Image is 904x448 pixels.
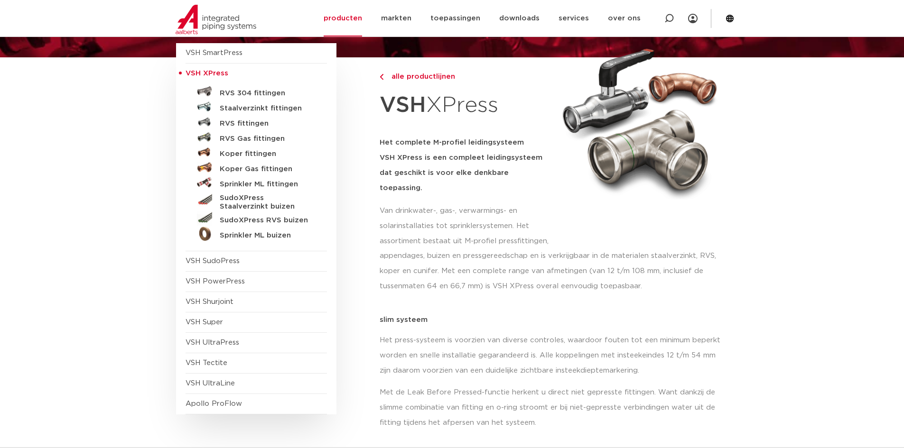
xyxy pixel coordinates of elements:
a: Apollo ProFlow [186,400,242,407]
a: VSH UltraLine [186,380,235,387]
a: RVS 304 fittingen [186,84,327,99]
a: Sprinkler ML fittingen [186,175,327,190]
img: chevron-right.svg [380,74,383,80]
h5: RVS fittingen [220,119,314,128]
p: Van drinkwater-, gas-, verwarmings- en solarinstallaties tot sprinklersystemen. Het assortiment b... [380,203,551,249]
p: Met de Leak Before Pressed-functie herkent u direct niet gepresste fittingen. Want dankzij de sli... [380,385,728,430]
a: Sprinkler ML buizen [186,226,327,241]
a: VSH SudoPress [186,257,240,265]
a: VSH Tectite [186,359,227,366]
a: Koper Gas fittingen [186,160,327,175]
p: Het press-systeem is voorzien van diverse controles, waardoor fouten tot een minimum beperkt word... [380,333,728,378]
strong: VSH [380,94,426,116]
a: RVS Gas fittingen [186,129,327,145]
p: slim systeem [380,316,728,323]
a: SudoXPress Staalverzinkt buizen [186,190,327,211]
a: Koper fittingen [186,145,327,160]
h5: Sprinkler ML buizen [220,231,314,240]
span: VSH XPress [186,70,228,77]
h5: RVS Gas fittingen [220,135,314,143]
a: VSH UltraPress [186,339,239,346]
a: VSH PowerPress [186,278,245,285]
a: alle productlijnen [380,71,551,82]
h5: Staalverzinkt fittingen [220,104,314,113]
h5: Het complete M-profiel leidingsysteem VSH XPress is een compleet leidingsysteem dat geschikt is v... [380,135,551,196]
a: SudoXPress RVS buizen [186,211,327,226]
h5: Koper fittingen [220,150,314,158]
h5: RVS 304 fittingen [220,89,314,98]
p: appendages, buizen en pressgereedschap en is verkrijgbaar in de materialen staalverzinkt, RVS, ko... [380,248,728,294]
span: alle productlijnen [386,73,455,80]
h5: Sprinkler ML fittingen [220,180,314,189]
a: VSH SmartPress [186,49,242,56]
h5: SudoXPress Staalverzinkt buizen [220,194,314,211]
h5: Koper Gas fittingen [220,165,314,174]
a: RVS fittingen [186,114,327,129]
h5: SudoXPress RVS buizen [220,216,314,225]
a: Staalverzinkt fittingen [186,99,327,114]
h1: XPress [380,87,551,124]
a: VSH Super [186,319,223,326]
a: VSH Shurjoint [186,298,233,305]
